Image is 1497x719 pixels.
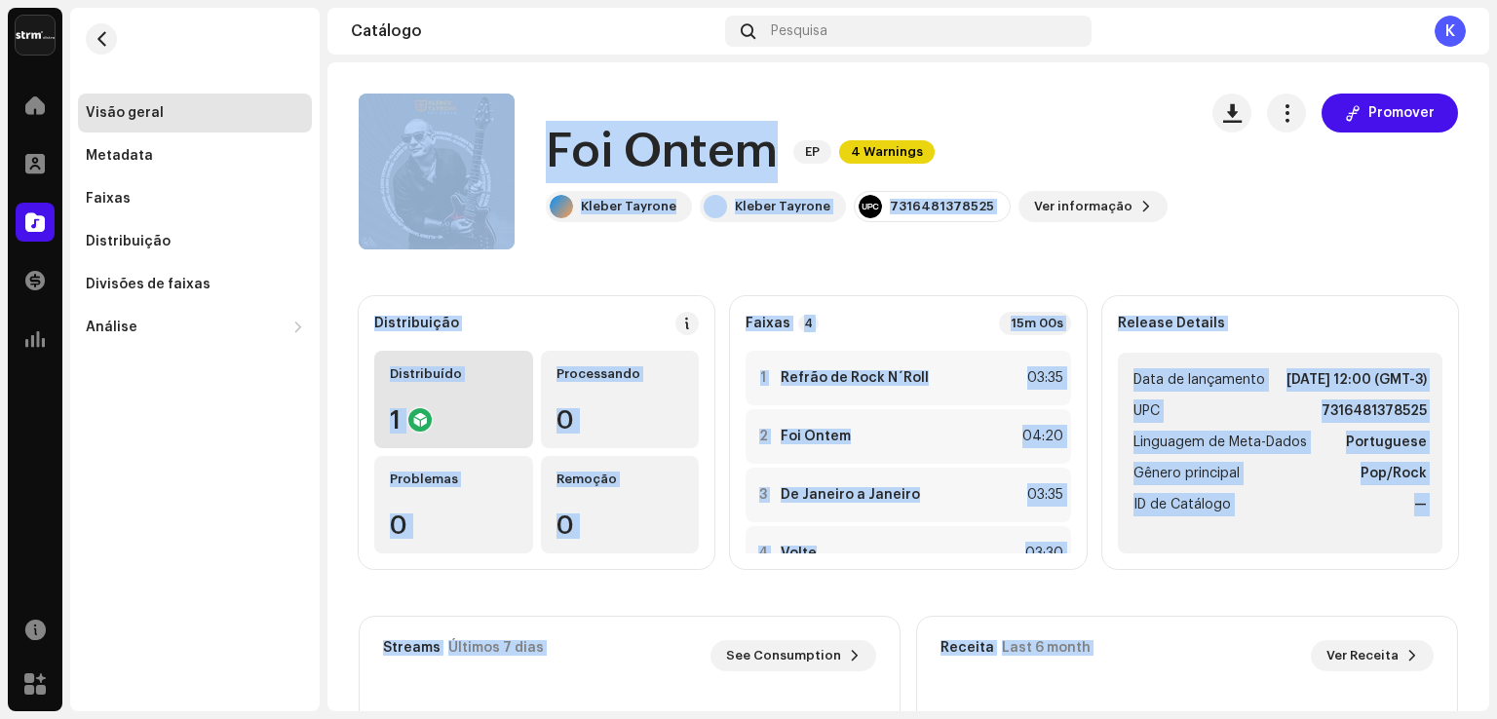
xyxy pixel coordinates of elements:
[781,370,929,386] strong: Refrão de Rock N´Roll
[78,222,312,261] re-m-nav-item: Distribuição
[86,105,164,121] div: Visão geral
[78,94,312,132] re-m-nav-item: Visão geral
[781,429,851,444] strong: Foi Ontem
[1133,399,1160,423] span: UPC
[1133,493,1231,516] span: ID de Catálogo
[86,234,171,249] div: Distribuição
[890,199,994,214] div: 7316481378525
[1020,483,1063,507] div: 03:35
[448,640,544,656] div: Últimos 7 dias
[726,636,841,675] span: See Consumption
[771,23,827,39] span: Pesquisa
[735,199,830,214] div: Kleber Tayrone
[1034,187,1132,226] span: Ver informação
[1133,368,1265,392] span: Data de lançamento
[86,320,137,335] div: Análise
[16,16,55,55] img: 408b884b-546b-4518-8448-1008f9c76b02
[798,315,819,332] p-badge: 4
[1002,640,1091,656] div: Last 6 month
[581,199,676,214] div: Kleber Tayrone
[86,277,211,292] div: Divisões de faixas
[1133,462,1240,485] span: Gênero principal
[1311,640,1434,671] button: Ver Receita
[1361,462,1427,485] strong: Pop/Rock
[704,195,727,218] img: 7d058c00-7052-4aaa-8b68-5154d1bdd362
[1018,191,1168,222] button: Ver informação
[710,640,876,671] button: See Consumption
[78,308,312,347] re-m-nav-dropdown: Análise
[1020,542,1063,565] div: 03:30
[839,140,935,164] span: 4 Warnings
[374,316,459,331] div: Distribuição
[1346,431,1427,454] strong: Portuguese
[781,546,817,561] strong: Volte
[86,191,131,207] div: Faixas
[1020,366,1063,390] div: 03:35
[746,316,790,331] strong: Faixas
[1322,94,1458,132] button: Promover
[557,366,684,382] div: Processando
[557,472,684,487] div: Remoção
[1020,425,1063,448] div: 04:20
[1414,493,1427,516] strong: —
[1133,431,1307,454] span: Linguagem de Meta-Dados
[78,179,312,218] re-m-nav-item: Faixas
[1435,16,1466,47] div: K
[78,136,312,175] re-m-nav-item: Metadata
[86,148,153,164] div: Metadata
[1326,636,1399,675] span: Ver Receita
[383,640,441,656] div: Streams
[940,640,994,656] div: Receita
[999,312,1071,335] div: 15m 00s
[1118,316,1225,331] strong: Release Details
[781,487,920,503] strong: De Janeiro a Janeiro
[78,265,312,304] re-m-nav-item: Divisões de faixas
[546,121,778,183] h1: Foi Ontem
[1322,399,1427,423] strong: 7316481378525
[351,23,717,39] div: Catálogo
[1368,94,1435,132] span: Promover
[793,140,831,164] span: EP
[390,366,518,382] div: Distribuído
[1286,368,1427,392] strong: [DATE] 12:00 (GMT-3)
[390,472,518,487] div: Problemas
